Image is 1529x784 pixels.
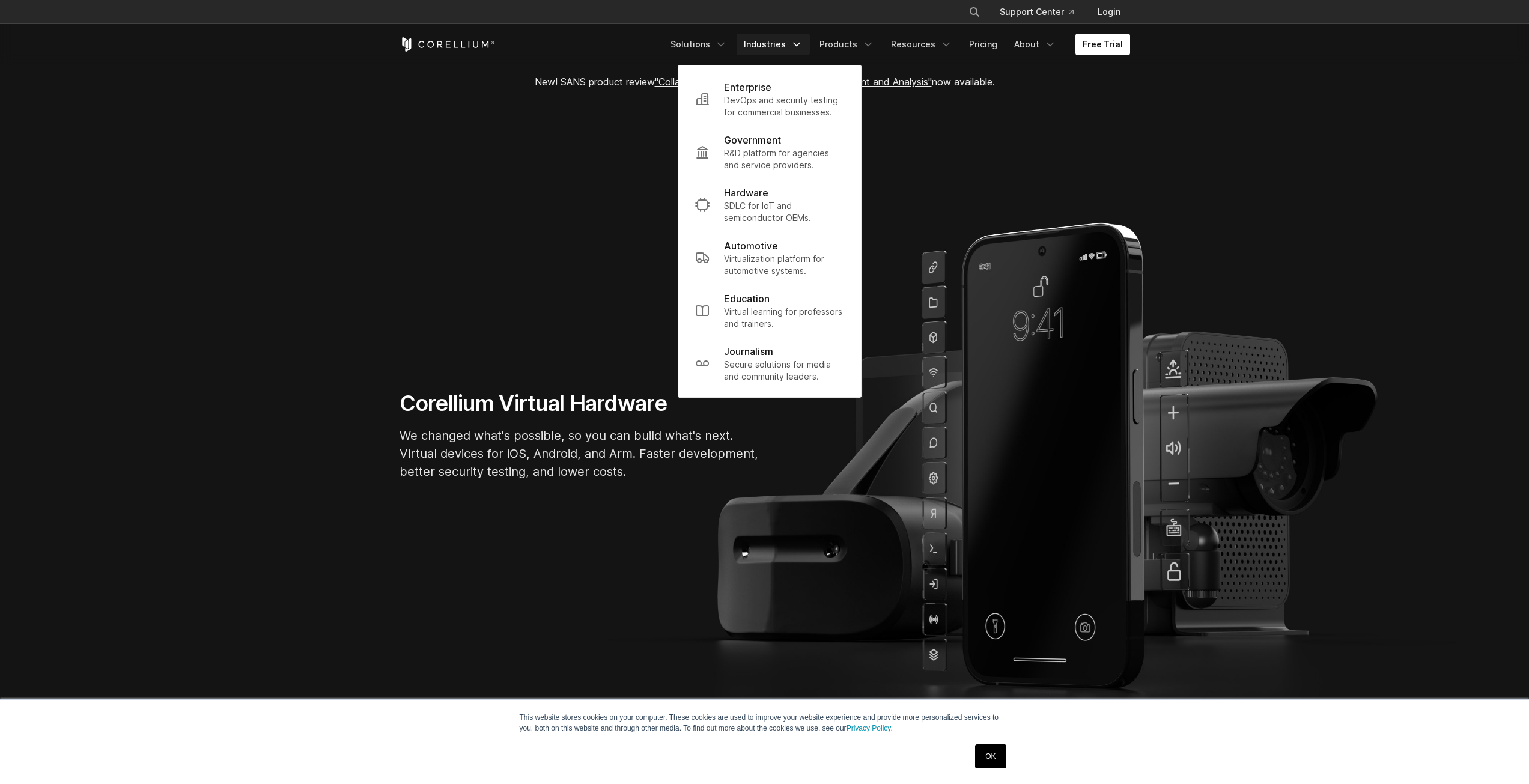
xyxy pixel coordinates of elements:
a: Education Virtual learning for professors and trainers. [685,284,854,337]
a: Solutions [663,34,734,55]
p: Secure solutions for media and community leaders. [724,359,844,383]
a: Hardware SDLC for IoT and semiconductor OEMs. [685,178,854,231]
div: Navigation Menu [954,1,1130,23]
p: Virtual learning for professors and trainers. [724,306,844,330]
a: About [1007,34,1063,55]
a: Resources [884,34,959,55]
p: R&D platform for agencies and service providers. [724,147,844,171]
a: Enterprise DevOps and security testing for commercial businesses. [685,73,854,126]
p: Enterprise [724,80,771,94]
p: Education [724,291,770,306]
div: Navigation Menu [663,34,1130,55]
a: Journalism Secure solutions for media and community leaders. [685,337,854,390]
span: New! SANS product review now available. [535,76,995,88]
a: Products [812,34,881,55]
a: Pricing [962,34,1005,55]
p: DevOps and security testing for commercial businesses. [724,94,844,118]
a: Login [1088,1,1130,23]
a: Automotive Virtualization platform for automotive systems. [685,231,854,284]
a: Privacy Policy. [847,724,893,732]
p: Government [724,133,781,147]
button: Search [964,1,985,23]
p: This website stores cookies on your computer. These cookies are used to improve your website expe... [520,712,1010,734]
a: Industries [737,34,810,55]
a: Government R&D platform for agencies and service providers. [685,126,854,178]
a: Support Center [990,1,1083,23]
p: Journalism [724,344,773,359]
p: SDLC for IoT and semiconductor OEMs. [724,200,844,224]
a: OK [975,744,1006,768]
a: "Collaborative Mobile App Security Development and Analysis" [655,76,932,88]
p: We changed what's possible, so you can build what's next. Virtual devices for iOS, Android, and A... [400,427,760,481]
h1: Corellium Virtual Hardware [400,390,760,417]
p: Automotive [724,239,778,253]
p: Virtualization platform for automotive systems. [724,253,844,277]
a: Free Trial [1075,34,1130,55]
p: Hardware [724,186,768,200]
a: Corellium Home [400,37,495,52]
